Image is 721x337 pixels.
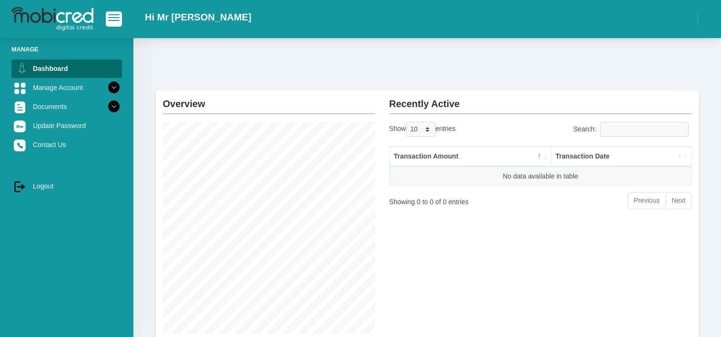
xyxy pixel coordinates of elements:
[163,90,375,109] h2: Overview
[11,79,122,97] a: Manage Account
[600,122,689,137] input: Search:
[390,167,691,186] td: No data available in table
[11,117,122,135] a: Update Password
[573,122,692,137] label: Search:
[11,98,122,116] a: Documents
[389,90,692,109] h2: Recently Active
[389,191,507,207] div: Showing 0 to 0 of 0 entries
[390,147,551,167] th: Transaction Amount: activate to sort column descending
[406,122,436,137] select: Showentries
[11,59,122,78] a: Dashboard
[551,147,691,167] th: Transaction Date: activate to sort column ascending
[11,45,122,54] li: Manage
[11,136,122,154] a: Contact Us
[11,7,93,31] img: logo-mobicred.svg
[11,177,122,195] a: Logout
[145,11,251,23] h2: Hi Mr [PERSON_NAME]
[389,122,456,137] label: Show entries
